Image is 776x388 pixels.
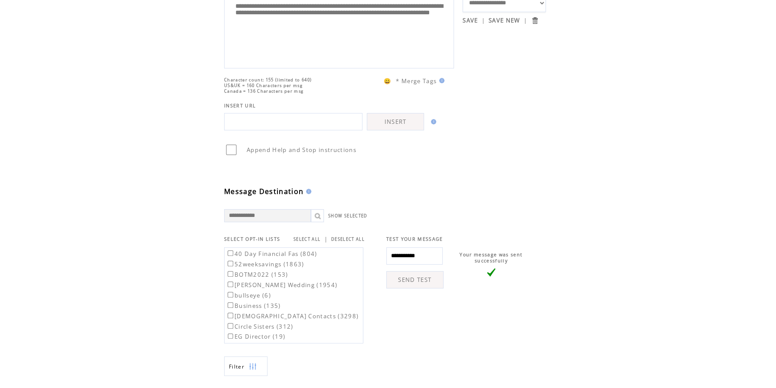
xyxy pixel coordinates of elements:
[228,271,233,277] input: BOTM2022 (153)
[487,268,496,277] img: vLarge.png
[226,302,281,310] label: Business (135)
[437,78,444,83] img: help.gif
[386,271,443,288] a: SEND TEST
[247,146,356,154] span: Append Help and Stop instructions
[531,16,539,25] input: Submit
[224,77,312,83] span: Character count: 155 (limited to 640)
[463,16,478,24] a: SAVE
[224,103,256,109] span: INSERT URL
[226,260,304,268] label: 52weeksavings (1863)
[384,77,391,85] span: 😀
[428,119,436,124] img: help.gif
[523,16,527,24] span: |
[228,292,233,297] input: bullseye (6)
[224,236,280,242] span: SELECT OPT-IN LISTS
[331,236,365,242] a: DESELECT ALL
[226,271,288,278] label: BOTM2022 (153)
[226,312,359,320] label: [DEMOGRAPHIC_DATA] Contacts (3298)
[226,291,271,299] label: bullseye (6)
[293,236,320,242] a: SELECT ALL
[249,357,257,376] img: filters.png
[228,302,233,308] input: Business (135)
[226,281,337,289] label: [PERSON_NAME] Wedding (1954)
[224,356,267,376] a: Filter
[224,88,303,94] span: Canada = 136 Characters per msg
[324,235,327,243] span: |
[489,16,520,24] a: SAVE NEW
[228,281,233,287] input: [PERSON_NAME] Wedding (1954)
[228,333,233,339] input: EG Director (19)
[228,261,233,266] input: 52weeksavings (1863)
[229,363,245,370] span: Show filters
[226,343,285,351] label: egconnect (488)
[460,252,522,264] span: Your message was sent successfully
[226,323,293,330] label: Circle Sisters (312)
[367,113,424,130] a: INSERT
[228,313,233,318] input: [DEMOGRAPHIC_DATA] Contacts (3298)
[303,189,311,194] img: help.gif
[481,16,485,24] span: |
[386,236,443,242] span: TEST YOUR MESSAGE
[228,323,233,329] input: Circle Sisters (312)
[226,250,317,258] label: 40 Day Financial Fas (804)
[228,250,233,256] input: 40 Day Financial Fas (804)
[226,333,285,340] label: EG Director (19)
[328,213,367,219] a: SHOW SELECTED
[224,187,303,196] span: Message Destination
[224,83,303,88] span: US&UK = 160 Characters per msg
[396,77,437,85] span: * Merge Tags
